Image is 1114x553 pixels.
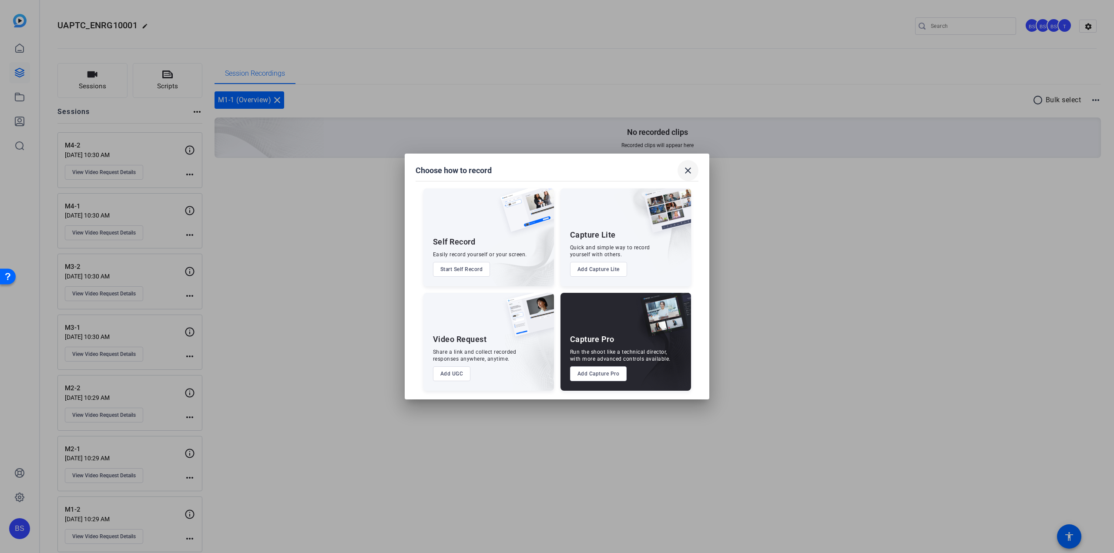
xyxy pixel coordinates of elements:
button: Add Capture Lite [570,262,627,277]
div: Quick and simple way to record yourself with others. [570,244,650,258]
img: embarkstudio-ugc-content.png [503,320,554,391]
div: Capture Pro [570,334,614,345]
img: embarkstudio-capture-pro.png [627,304,691,391]
button: Add UGC [433,366,471,381]
div: Video Request [433,334,487,345]
div: Share a link and collect recorded responses anywhere, anytime. [433,349,517,362]
div: Run the shoot like a technical director, with more advanced controls available. [570,349,671,362]
img: capture-pro.png [634,293,691,346]
img: embarkstudio-self-record.png [478,207,554,286]
div: Self Record [433,237,476,247]
button: Add Capture Pro [570,366,627,381]
mat-icon: close [683,165,693,176]
img: ugc-content.png [500,293,554,345]
div: Capture Lite [570,230,616,240]
div: Easily record yourself or your screen. [433,251,527,258]
img: self-record.png [494,188,554,241]
button: Start Self Record [433,262,490,277]
h1: Choose how to record [416,165,492,176]
img: capture-lite.png [637,188,691,241]
img: embarkstudio-capture-lite.png [613,188,691,275]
